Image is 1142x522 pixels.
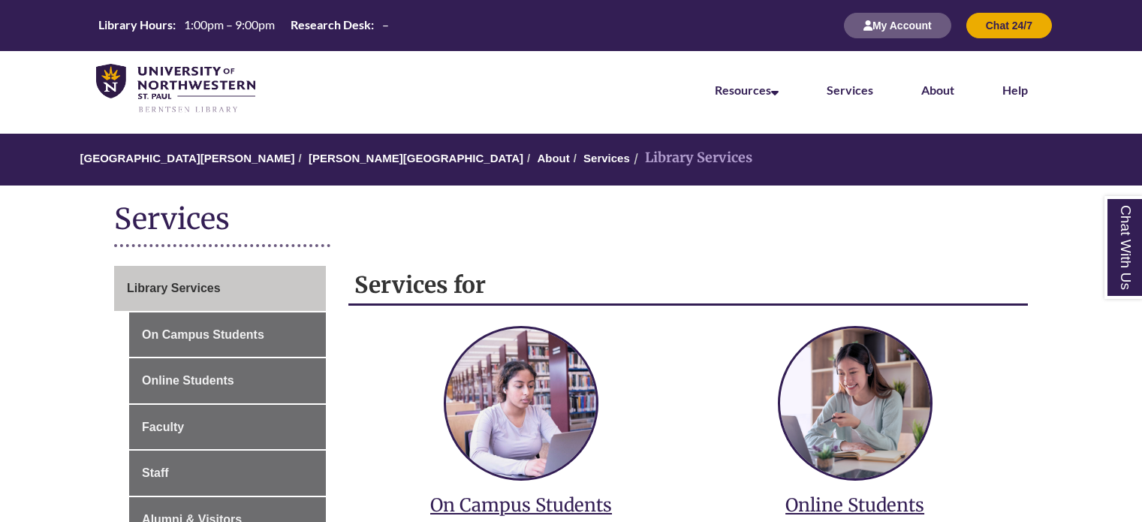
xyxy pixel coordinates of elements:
a: Services [827,83,873,97]
a: services for on campus students On Campus Students [366,313,677,517]
li: Library Services [630,147,752,169]
a: On Campus Students [129,312,326,358]
table: Hours Today [92,17,395,33]
th: Research Desk: [285,17,376,33]
a: Chat 24/7 [966,19,1052,32]
a: About [921,83,954,97]
button: Chat 24/7 [966,13,1052,38]
a: Services [583,152,630,164]
a: [PERSON_NAME][GEOGRAPHIC_DATA] [309,152,523,164]
h3: Online Students [699,493,1011,517]
th: Library Hours: [92,17,178,33]
img: UNWSP Library Logo [96,64,255,114]
img: services for on campus students [446,328,596,478]
span: Library Services [127,282,221,294]
button: My Account [844,13,951,38]
h2: Services for [348,266,1028,306]
img: services for online students [780,328,930,478]
span: 1:00pm – 9:00pm [184,17,275,32]
a: [GEOGRAPHIC_DATA][PERSON_NAME] [80,152,294,164]
a: Staff [129,451,326,496]
h3: On Campus Students [366,493,677,517]
a: My Account [844,19,951,32]
a: Hours Today [92,17,395,35]
span: – [382,17,389,32]
a: Faculty [129,405,326,450]
a: Help [1002,83,1028,97]
a: Library Services [114,266,326,311]
h1: Services [114,201,1028,240]
a: Online Students [129,358,326,403]
a: About [537,152,569,164]
a: Resources [715,83,779,97]
a: services for online students Online Students [699,313,1011,517]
